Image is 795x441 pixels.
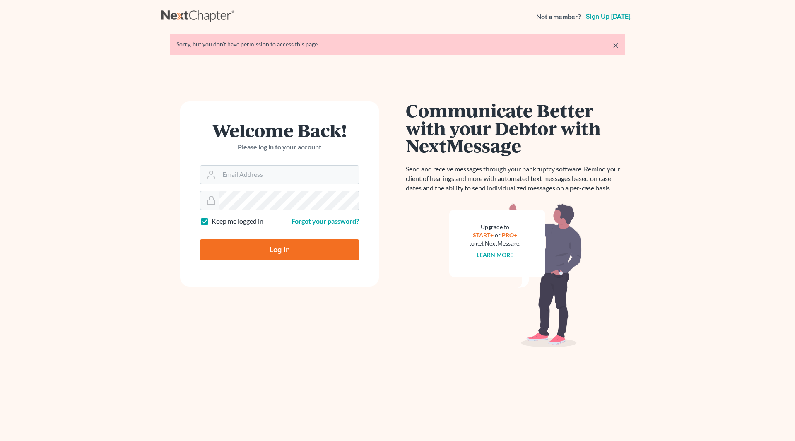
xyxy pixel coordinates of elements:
[473,231,494,239] a: START+
[495,231,501,239] span: or
[291,217,359,225] a: Forgot your password?
[212,217,263,226] label: Keep me logged in
[200,142,359,152] p: Please log in to your account
[469,223,520,231] div: Upgrade to
[536,12,581,22] strong: Not a member?
[613,40,619,50] a: ×
[477,251,513,258] a: Learn more
[502,231,517,239] a: PRO+
[219,166,359,184] input: Email Address
[200,121,359,139] h1: Welcome Back!
[449,203,582,348] img: nextmessage_bg-59042aed3d76b12b5cd301f8e5b87938c9018125f34e5fa2b7a6b67550977c72.svg
[469,239,520,248] div: to get NextMessage.
[200,239,359,260] input: Log In
[406,164,625,193] p: Send and receive messages through your bankruptcy software. Remind your client of hearings and mo...
[406,101,625,154] h1: Communicate Better with your Debtor with NextMessage
[584,13,634,20] a: Sign up [DATE]!
[176,40,619,48] div: Sorry, but you don't have permission to access this page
